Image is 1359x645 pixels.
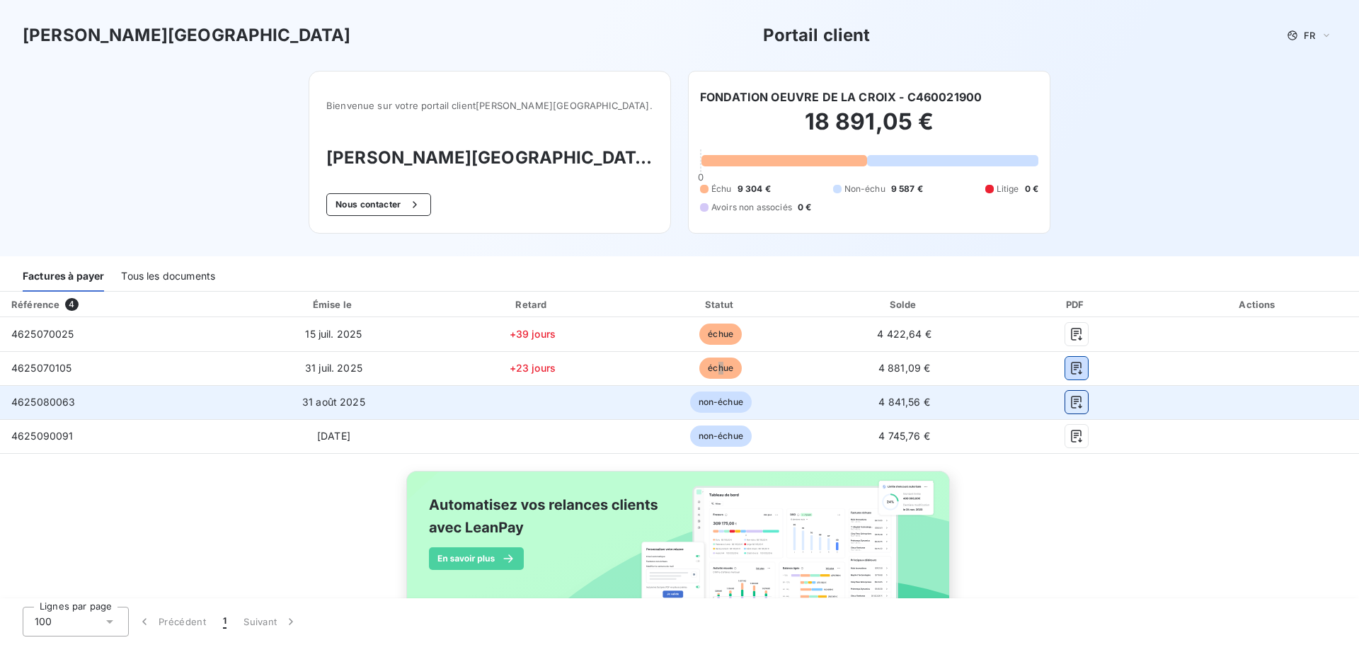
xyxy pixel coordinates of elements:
span: 0 € [798,201,811,214]
div: Factures à payer [23,262,104,292]
span: non-échue [690,392,752,413]
span: 4 [65,298,78,311]
span: 4 745,76 € [878,430,930,442]
span: Bienvenue sur votre portail client [PERSON_NAME][GEOGRAPHIC_DATA] . [326,100,653,111]
h6: FONDATION OEUVRE DE LA CROIX - C460021900 [700,89,982,105]
span: 4 881,09 € [878,362,931,374]
span: 1 [223,615,226,629]
span: Litige [997,183,1019,195]
div: PDF [998,297,1155,312]
div: Statut [631,297,811,312]
span: [DATE] [317,430,350,442]
h3: [PERSON_NAME][GEOGRAPHIC_DATA] [326,145,653,171]
span: 9 304 € [738,183,771,195]
span: Échu [711,183,732,195]
span: FR [1304,30,1315,41]
div: Référence [11,299,59,310]
span: Avoirs non associés [711,201,792,214]
h2: 18 891,05 € [700,108,1038,150]
span: échue [699,358,742,379]
div: Actions [1161,297,1356,312]
span: 0 [698,171,704,183]
span: 9 587 € [891,183,923,195]
span: +23 jours [510,362,556,374]
button: Précédent [129,607,214,637]
span: échue [699,324,742,345]
span: 4625070025 [11,328,74,340]
div: Émise le [233,297,435,312]
span: Non-échu [844,183,885,195]
span: 0 € [1025,183,1038,195]
button: 1 [214,607,235,637]
span: 4 422,64 € [877,328,931,340]
button: Suivant [235,607,306,637]
button: Nous contacter [326,193,431,216]
span: 4625090091 [11,430,74,442]
span: 100 [35,615,52,629]
h3: Portail client [763,23,871,48]
div: Tous les documents [121,262,215,292]
span: non-échue [690,426,752,447]
span: 15 juil. 2025 [305,328,362,340]
span: 31 juil. 2025 [305,362,362,374]
span: 4625070105 [11,362,72,374]
img: banner [394,462,965,637]
span: 4 841,56 € [878,396,930,408]
div: Retard [440,297,625,312]
div: Solde [817,297,992,312]
span: +39 jours [510,328,556,340]
span: 31 août 2025 [302,396,365,408]
h3: [PERSON_NAME][GEOGRAPHIC_DATA] [23,23,351,48]
span: 4625080063 [11,396,76,408]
